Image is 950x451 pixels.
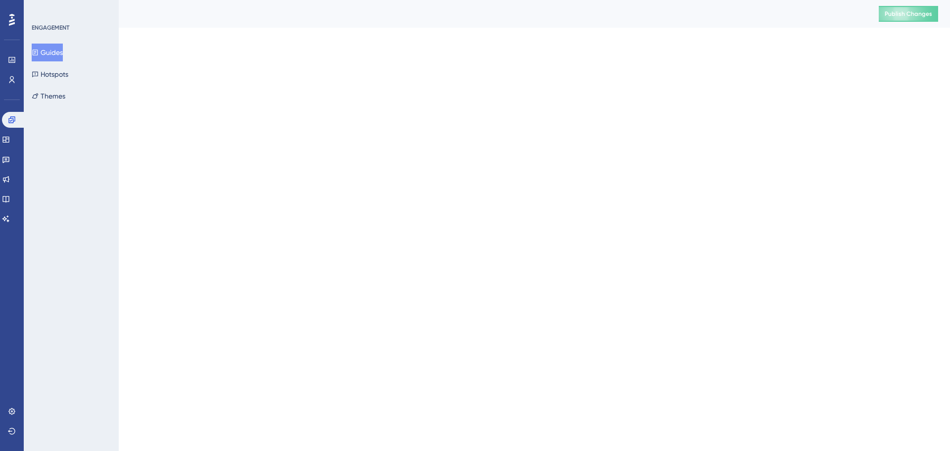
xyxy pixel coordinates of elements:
span: Publish Changes [885,10,932,18]
button: Hotspots [32,65,68,83]
button: Guides [32,44,63,61]
div: ENGAGEMENT [32,24,69,32]
button: Themes [32,87,65,105]
button: Publish Changes [879,6,938,22]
